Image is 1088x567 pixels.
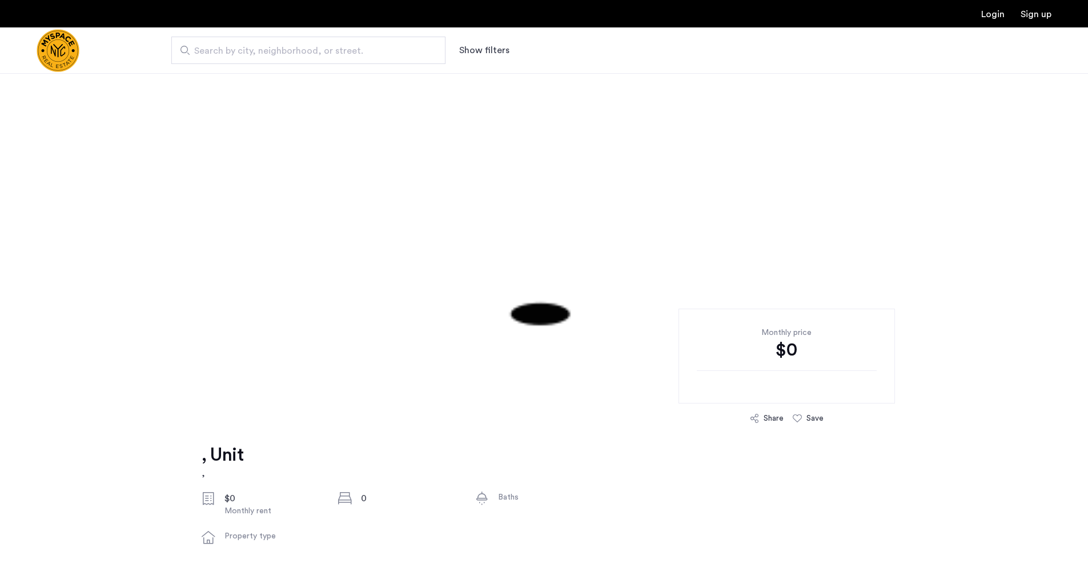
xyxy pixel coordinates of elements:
[806,413,824,424] div: Save
[498,492,594,503] div: Baths
[459,43,509,57] button: Show or hide filters
[202,466,243,480] h2: ,
[37,29,79,72] img: logo
[224,505,320,517] div: Monthly rent
[764,413,784,424] div: Share
[202,444,243,480] a: , Unit,
[697,327,877,338] div: Monthly price
[196,73,892,416] img: 1.gif
[171,37,445,64] input: Apartment Search
[697,338,877,361] div: $0
[981,10,1005,19] a: Login
[202,444,243,466] h1: , Unit
[1021,10,1051,19] a: Registration
[361,492,457,505] div: 0
[224,492,320,505] div: $0
[37,29,79,72] a: Cazamio Logo
[224,530,320,542] div: Property type
[194,44,413,58] span: Search by city, neighborhood, or street.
